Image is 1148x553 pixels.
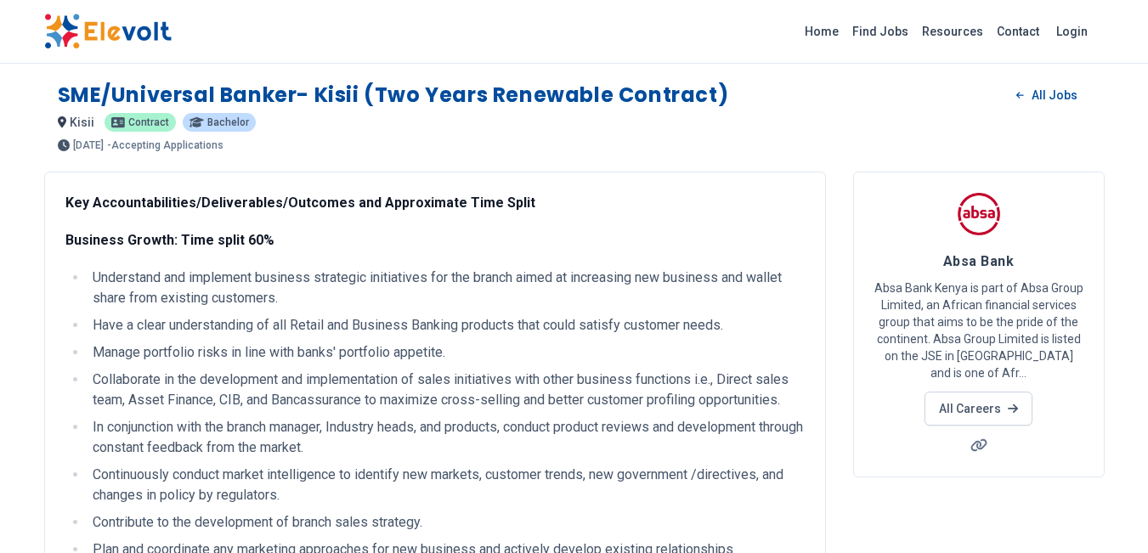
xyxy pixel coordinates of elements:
[207,117,249,127] span: Bachelor
[88,370,805,410] li: Collaborate in the development and implementation of sales initiatives with other business functi...
[44,14,172,49] img: Elevolt
[958,193,1000,235] img: Absa Bank
[70,116,94,129] span: kisii
[1046,14,1098,48] a: Login
[128,117,169,127] span: Contract
[88,417,805,458] li: In conjunction with the branch manager, Industry heads, and products, conduct product reviews and...
[88,465,805,505] li: Continuously conduct market intelligence to identify new markets, customer trends, new government...
[88,315,805,336] li: Have a clear understanding of all Retail and Business Banking products that could satisfy custome...
[88,342,805,363] li: Manage portfolio risks in line with banks' portfolio appetite.
[990,18,1046,45] a: Contact
[798,18,845,45] a: Home
[874,279,1083,381] p: Absa Bank Kenya is part of Absa Group Limited, an African financial services group that aims to b...
[58,82,729,109] h1: SME/Universal Banker- Kisii (Two Years Renewable Contract)
[845,18,915,45] a: Find Jobs
[915,18,990,45] a: Resources
[73,140,104,150] span: [DATE]
[943,253,1014,269] span: Absa Bank
[88,268,805,308] li: Understand and implement business strategic initiatives for the branch aimed at increasing new bu...
[925,392,1032,426] a: All Careers
[65,232,274,248] strong: Business Growth: Time split 60%
[88,512,805,533] li: Contribute to the development of branch sales strategy.
[107,140,223,150] p: - Accepting Applications
[65,195,535,211] strong: Key Accountabilities/Deliverables/Outcomes and Approximate Time Split
[1003,82,1090,108] a: All Jobs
